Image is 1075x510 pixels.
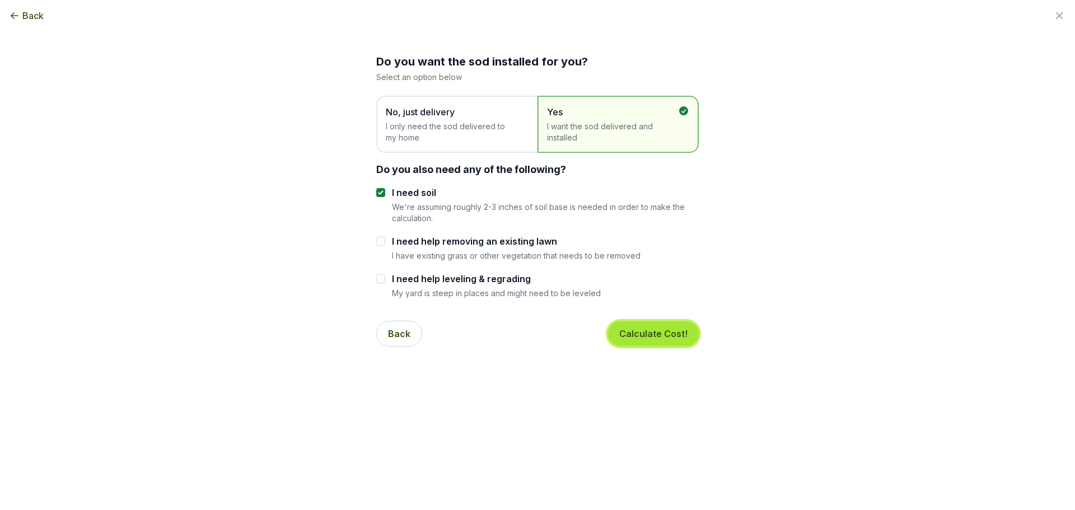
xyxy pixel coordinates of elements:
[22,9,44,22] span: Back
[376,54,699,69] h2: Do you want the sod installed for you?
[392,202,699,223] p: We're assuming roughly 2-3 inches of soil base is needed in order to make the calculation.
[386,121,517,143] span: I only need the sod delivered to my home
[376,72,699,82] p: Select an option below
[9,9,44,22] button: Back
[608,321,699,346] button: Calculate Cost!
[547,105,678,119] span: Yes
[547,121,678,143] span: I want the sod delivered and installed
[392,235,641,248] label: I need help removing an existing lawn
[392,272,601,286] label: I need help leveling & regrading
[392,186,699,199] label: I need soil
[392,288,601,298] p: My yard is steep in places and might need to be leveled
[376,321,422,347] button: Back
[392,250,641,261] p: I have existing grass or other vegetation that needs to be removed
[376,162,699,177] div: Do you also need any of the following?
[386,105,517,119] span: No, just delivery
